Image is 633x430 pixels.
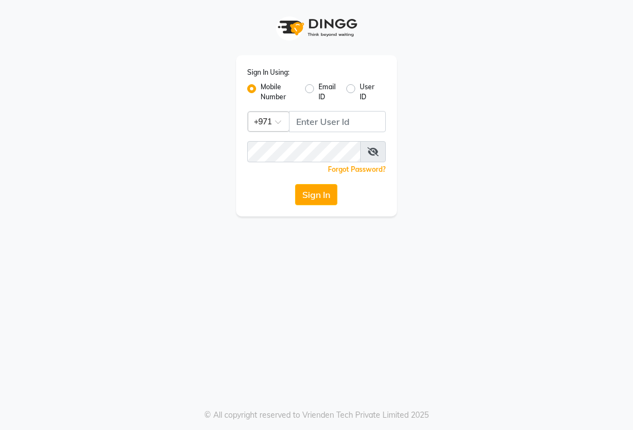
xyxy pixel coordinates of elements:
img: logo1.svg [272,11,361,44]
button: Sign In [295,184,337,205]
label: User ID [360,82,377,102]
label: Mobile Number [261,82,296,102]
input: Username [247,141,361,162]
input: Username [289,111,386,132]
a: Forgot Password? [328,165,386,173]
label: Sign In Using: [247,67,289,78]
label: Email ID [318,82,337,102]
